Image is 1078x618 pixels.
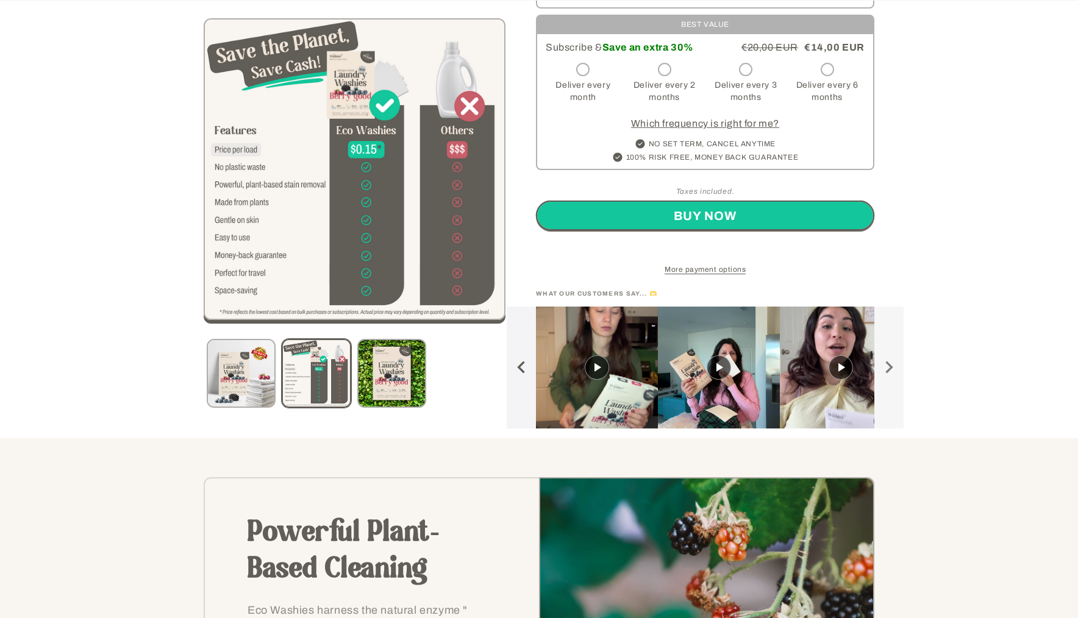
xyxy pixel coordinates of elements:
label: Deliver every 6 months [790,60,865,109]
button: Load image 2 in gallery view [282,339,351,408]
button: Buy now [536,201,874,230]
button: Load image 1 in gallery view [207,339,276,408]
label: Deliver every 2 months [627,60,702,109]
label: Deliver every month [546,60,621,109]
a: Which frequency is right for me? [631,118,779,129]
media-gallery: Gallery Viewer [204,18,505,411]
div: BEST VALUE [537,16,873,34]
h2: Powerful Plant-Based Cleaning [248,515,496,588]
div: Carousel of customer-uploaded media. Press left and right arrows to navigate. Press enter or spac... [536,307,874,428]
button: Load image 3 in gallery view [357,339,426,408]
li: NO SET TERM, CANCEL ANYTIME [612,138,799,149]
a: More payment options [536,264,874,275]
li: 100% RISK FREE, MONEY BACK GUARANTEE [612,152,799,163]
button: Previous Slide [507,307,536,428]
button: Next Slide [874,307,904,428]
span: Save an extra 30% [602,42,694,52]
strong: What Our Customers Say... 🫶 [536,290,657,297]
li: Slide 3 [536,307,658,428]
li: Slide 4 [658,307,780,428]
span: €20,00 EUR [741,42,798,52]
div: Taxes included. [536,185,874,197]
label: Deliver every 3 months [709,60,784,109]
li: Slide 5 [780,307,902,428]
div: €14,00 EUR [735,39,865,57]
label: Subscribe & [546,39,694,57]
